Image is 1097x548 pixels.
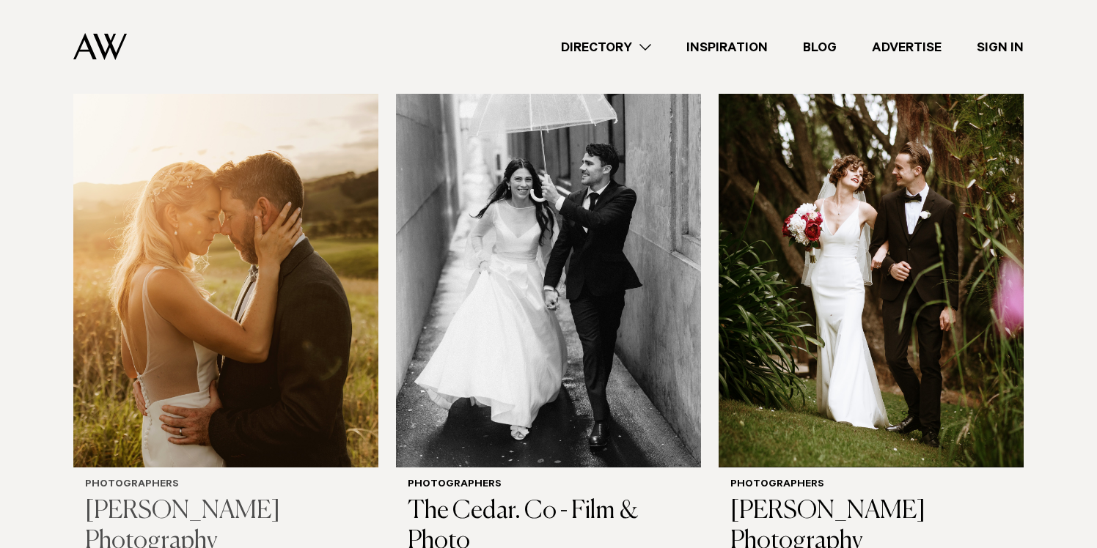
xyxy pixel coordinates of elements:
[959,37,1041,57] a: Sign In
[785,37,854,57] a: Blog
[73,59,378,467] img: Auckland Weddings Photographers | Kate Little Photography
[73,33,127,60] img: Auckland Weddings Logo
[730,479,1012,492] h6: Photographers
[669,37,785,57] a: Inspiration
[396,59,701,467] img: Auckland Weddings Photographers | The Cedar. Co - Film & Photo
[854,37,959,57] a: Advertise
[543,37,669,57] a: Directory
[85,479,367,492] h6: Photographers
[719,59,1024,467] img: Auckland Weddings Photographers | Perry Trotter Photography
[408,479,689,492] h6: Photographers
